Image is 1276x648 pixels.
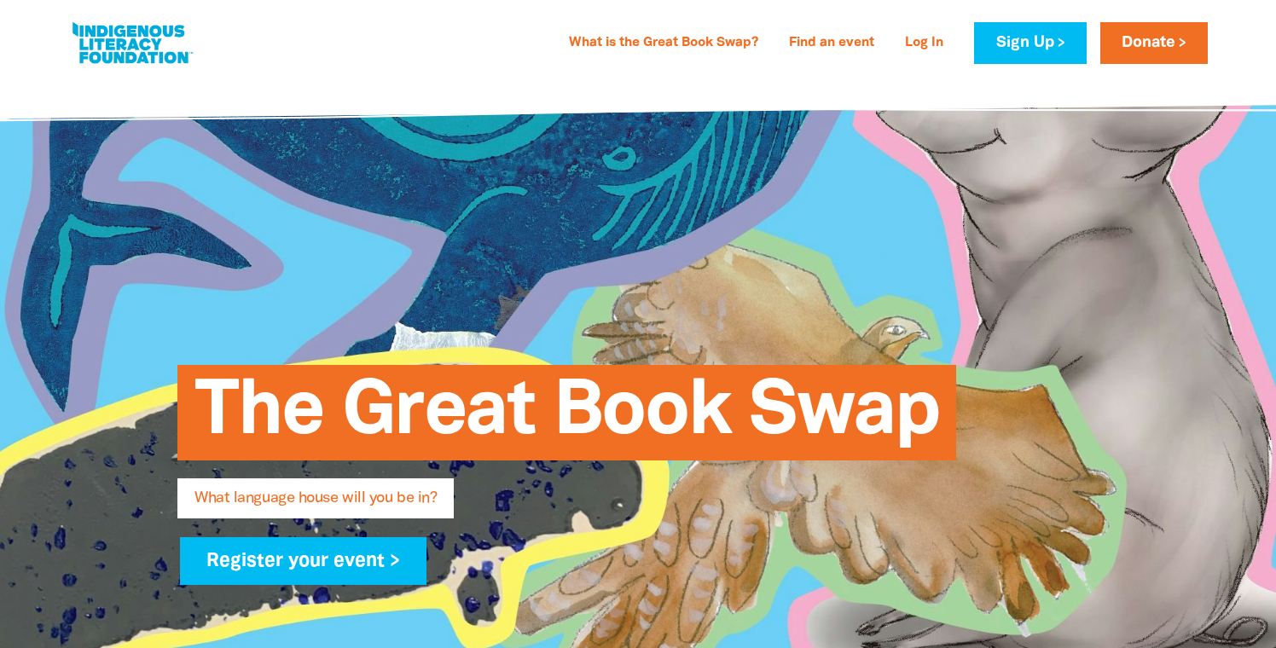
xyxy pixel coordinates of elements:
span: The Great Book Swap [194,378,939,460]
a: Donate [1100,22,1208,64]
a: Log In [895,30,954,57]
a: Register your event > [180,537,426,585]
span: What language house will you be in? [194,491,437,518]
a: Sign Up [974,22,1086,64]
a: What is the Great Book Swap? [559,30,768,57]
a: Find an event [779,30,884,57]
